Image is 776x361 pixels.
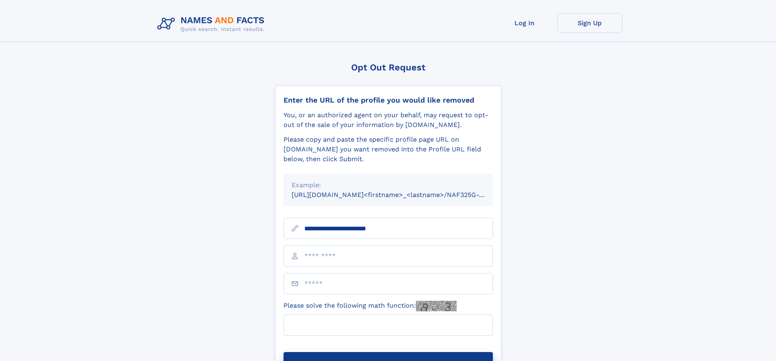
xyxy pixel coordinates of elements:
a: Log In [492,13,557,33]
a: Sign Up [557,13,622,33]
small: [URL][DOMAIN_NAME]<firstname>_<lastname>/NAF325G-xxxxxxxx [292,191,508,199]
img: Logo Names and Facts [154,13,271,35]
div: You, or an authorized agent on your behalf, may request to opt-out of the sale of your informatio... [284,110,493,130]
label: Please solve the following math function: [284,301,457,311]
div: Please copy and paste the specific profile page URL on [DOMAIN_NAME] you want removed into the Pr... [284,135,493,164]
div: Enter the URL of the profile you would like removed [284,96,493,105]
div: Opt Out Request [275,62,501,72]
div: Example: [292,180,485,190]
